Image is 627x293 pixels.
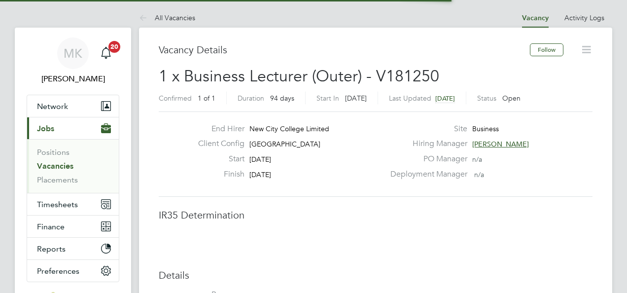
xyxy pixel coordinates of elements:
[270,94,294,103] span: 94 days
[384,139,467,149] label: Hiring Manager
[159,269,592,282] h3: Details
[190,154,244,164] label: Start
[27,193,119,215] button: Timesheets
[472,124,499,133] span: Business
[27,95,119,117] button: Network
[159,43,530,56] h3: Vacancy Details
[384,169,467,180] label: Deployment Manager
[564,13,604,22] a: Activity Logs
[502,94,521,103] span: Open
[37,222,65,231] span: Finance
[27,117,119,139] button: Jobs
[27,37,119,85] a: MK[PERSON_NAME]
[389,94,431,103] label: Last Updated
[37,244,66,254] span: Reports
[37,102,68,111] span: Network
[108,41,120,53] span: 20
[37,147,70,157] a: Positions
[190,124,244,134] label: End Hirer
[384,154,467,164] label: PO Manager
[159,67,439,86] span: 1 x Business Lecturer (Outer) - V181250
[249,155,271,164] span: [DATE]
[238,94,264,103] label: Duration
[159,209,592,221] h3: IR35 Determination
[37,124,54,133] span: Jobs
[96,37,116,69] a: 20
[477,94,496,103] label: Status
[530,43,563,56] button: Follow
[190,169,244,180] label: Finish
[190,139,244,149] label: Client Config
[159,94,192,103] label: Confirmed
[27,260,119,282] button: Preferences
[198,94,215,103] span: 1 of 1
[345,94,367,103] span: [DATE]
[37,161,73,171] a: Vacancies
[472,155,482,164] span: n/a
[249,140,320,148] span: [GEOGRAPHIC_DATA]
[64,47,82,60] span: MK
[27,73,119,85] span: Megan Knowles
[472,140,529,148] span: [PERSON_NAME]
[37,266,79,276] span: Preferences
[435,94,455,103] span: [DATE]
[27,216,119,237] button: Finance
[37,200,78,209] span: Timesheets
[27,139,119,193] div: Jobs
[316,94,339,103] label: Start In
[27,238,119,259] button: Reports
[522,14,549,22] a: Vacancy
[474,170,484,179] span: n/a
[249,170,271,179] span: [DATE]
[384,124,467,134] label: Site
[37,175,78,184] a: Placements
[249,124,329,133] span: New City College Limited
[139,13,195,22] a: All Vacancies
